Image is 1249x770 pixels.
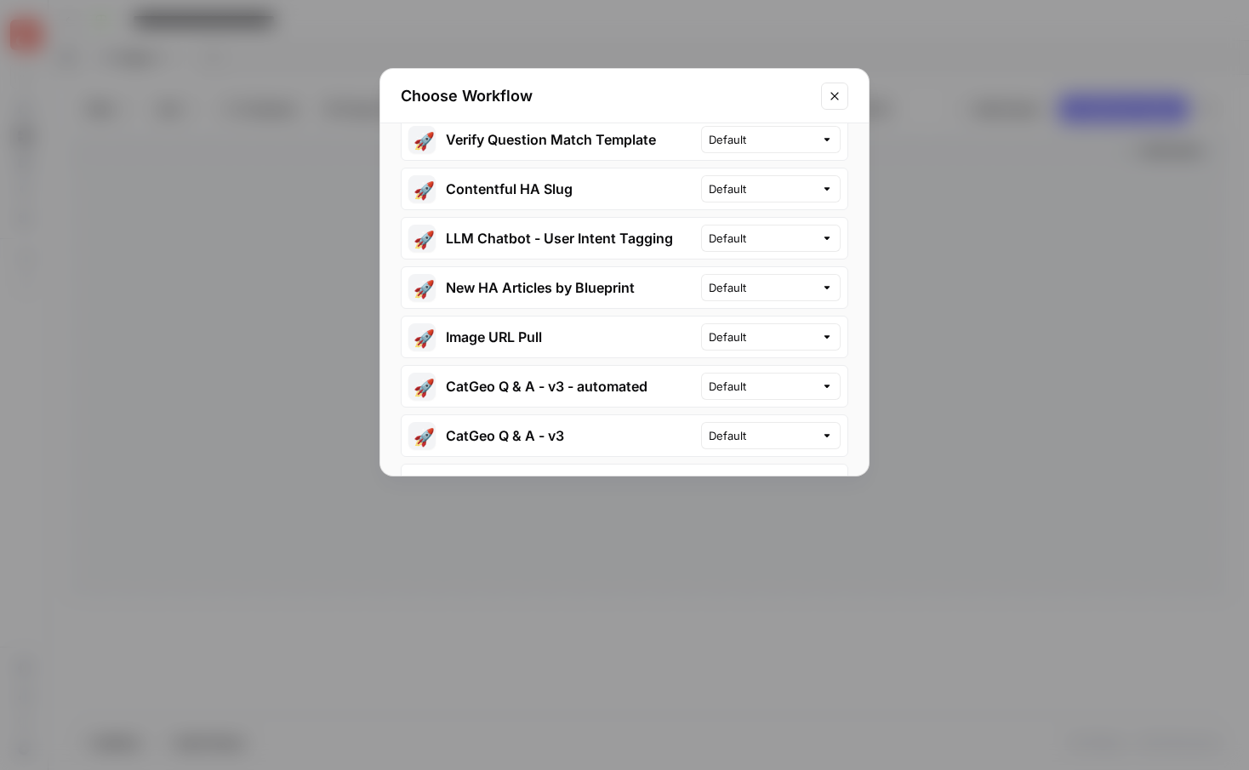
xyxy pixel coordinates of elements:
input: Default [709,230,814,247]
button: 🚀CatGeo Q & A - v3 [402,415,701,456]
button: 🚀New HA Articles by Blueprint [402,267,701,308]
button: 🚀Contentful HA Slug [402,168,701,209]
input: Default [709,328,814,345]
button: 🚀Image URL Pull [402,317,701,357]
input: Default [709,180,814,197]
button: Close modal [821,83,848,110]
h2: Choose Workflow [401,84,811,108]
input: Default [709,378,814,395]
span: 🚀 [413,230,431,247]
span: 🚀 [413,131,431,148]
input: Default [709,279,814,296]
button: 🚀CatGeo Q & A - v3 - automated [402,366,701,407]
input: Default [709,427,814,444]
button: 🚀Verify Question Match Template [402,119,701,160]
span: 🚀 [413,279,431,296]
span: 🚀 [413,328,431,345]
span: 🚀 [413,180,431,197]
button: 🚀LLM Chatbot - User Intent Tagging [402,218,701,259]
span: 🚀 [413,378,431,395]
span: 🚀 [413,427,431,444]
button: AirOps <>Contentful Grouped Answers per Question CSV [402,465,701,519]
input: Default [709,131,814,148]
